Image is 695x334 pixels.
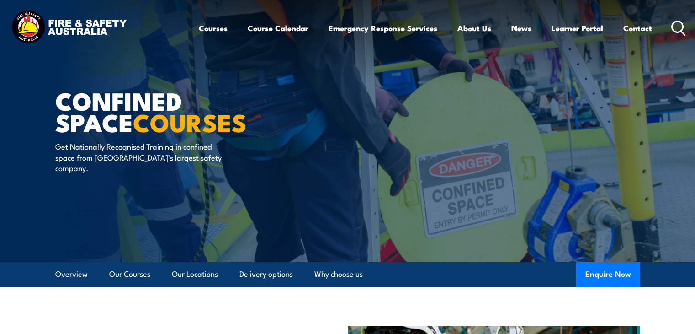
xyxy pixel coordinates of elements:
a: Our Locations [172,262,218,286]
a: Overview [55,262,88,286]
strong: COURSES [133,102,247,140]
h1: Confined Space [55,90,281,132]
a: Course Calendar [248,16,308,40]
a: Courses [199,16,228,40]
p: Get Nationally Recognised Training in confined space from [GEOGRAPHIC_DATA]’s largest safety comp... [55,141,222,173]
a: News [511,16,531,40]
a: Emergency Response Services [329,16,437,40]
a: Learner Portal [552,16,603,40]
a: Why choose us [314,262,363,286]
button: Enquire Now [576,262,640,287]
a: About Us [457,16,491,40]
a: Contact [623,16,652,40]
a: Our Courses [109,262,150,286]
a: Delivery options [239,262,293,286]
